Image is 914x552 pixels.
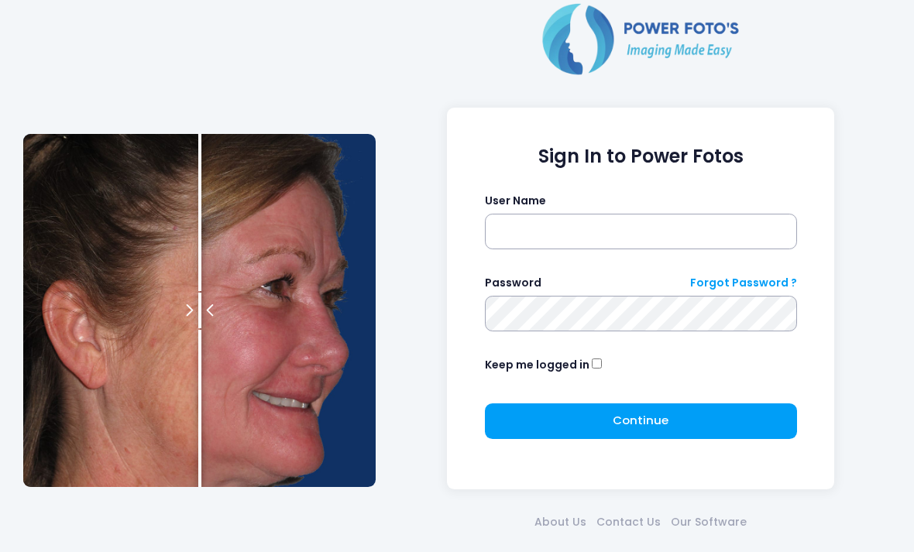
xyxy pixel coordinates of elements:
a: Forgot Password ? [690,275,797,291]
a: Contact Us [592,514,666,530]
label: Password [485,275,541,291]
a: Our Software [666,514,752,530]
button: Continue [485,403,797,439]
span: Continue [613,412,668,428]
label: Keep me logged in [485,357,589,373]
h1: Sign In to Power Fotos [485,146,797,168]
a: About Us [530,514,592,530]
label: User Name [485,193,546,209]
